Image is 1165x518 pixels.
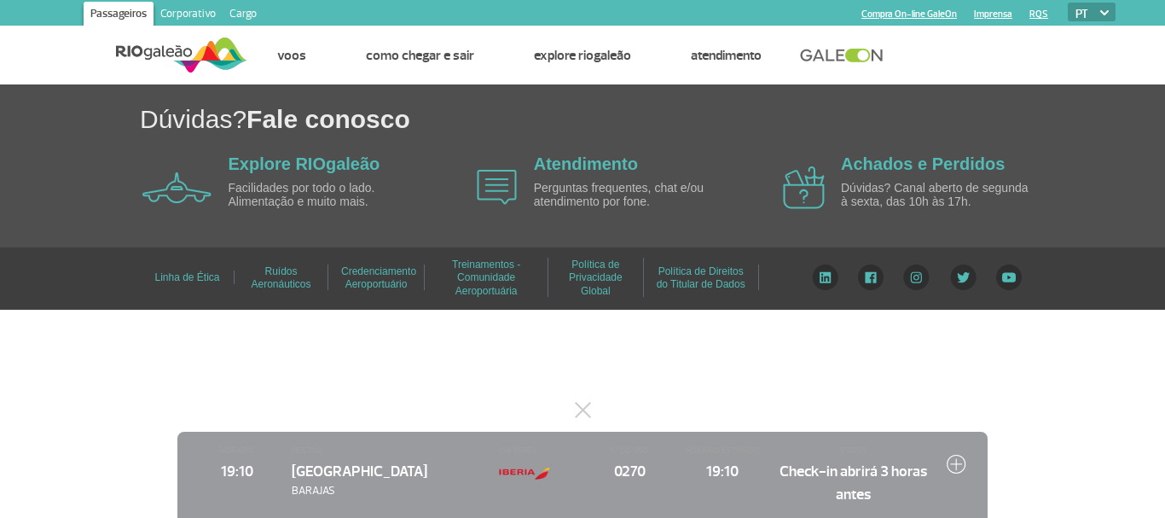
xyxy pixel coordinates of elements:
[140,102,1165,137] h1: Dúvidas?
[229,154,380,173] a: Explore RIOgaleão
[841,154,1005,173] a: Achados e Perdidos
[691,47,762,64] a: Atendimento
[477,170,517,205] img: airplane icon
[778,445,930,457] span: STATUS
[841,182,1037,208] p: Dúvidas? Canal aberto de segunda à sexta, das 10h às 17h.
[685,445,761,457] span: HORÁRIO ESTIMADO
[223,2,264,29] a: Cargo
[154,2,223,29] a: Corporativo
[277,47,306,64] a: Voos
[292,445,482,457] span: DESTINO
[569,253,623,303] a: Política de Privacidade Global
[592,445,668,457] span: Nº DO VOO
[778,460,930,505] span: Check-in abrirá 3 horas antes
[229,182,425,208] p: Facilidades por todo o lado. Alimentação e muito mais.
[592,460,668,482] span: 0270
[142,172,212,203] img: airplane icon
[1029,9,1048,20] a: RQS
[199,445,275,457] span: HORÁRIO
[950,265,977,290] img: Twitter
[84,2,154,29] a: Passageiros
[685,460,761,482] span: 19:10
[366,47,474,64] a: Como chegar e sair
[974,9,1012,20] a: Imprensa
[903,265,930,290] img: Instagram
[292,462,427,480] span: [GEOGRAPHIC_DATA]
[251,259,310,296] a: Ruídos Aeronáuticos
[783,166,825,209] img: airplane icon
[154,265,219,289] a: Linha de Ética
[246,105,410,133] span: Fale conosco
[534,154,638,173] a: Atendimento
[199,460,275,482] span: 19:10
[499,445,575,457] span: CIA AÉREA
[534,182,730,208] p: Perguntas frequentes, chat e/ou atendimento por fone.
[812,265,838,290] img: LinkedIn
[292,483,482,499] span: BARAJAS
[534,47,631,64] a: Explore RIOgaleão
[657,259,745,296] a: Política de Direitos do Titular de Dados
[341,259,416,296] a: Credenciamento Aeroportuário
[861,9,957,20] a: Compra On-line GaleOn
[858,265,884,290] img: Facebook
[996,265,1022,290] img: YouTube
[452,253,520,303] a: Treinamentos - Comunidade Aeroportuária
